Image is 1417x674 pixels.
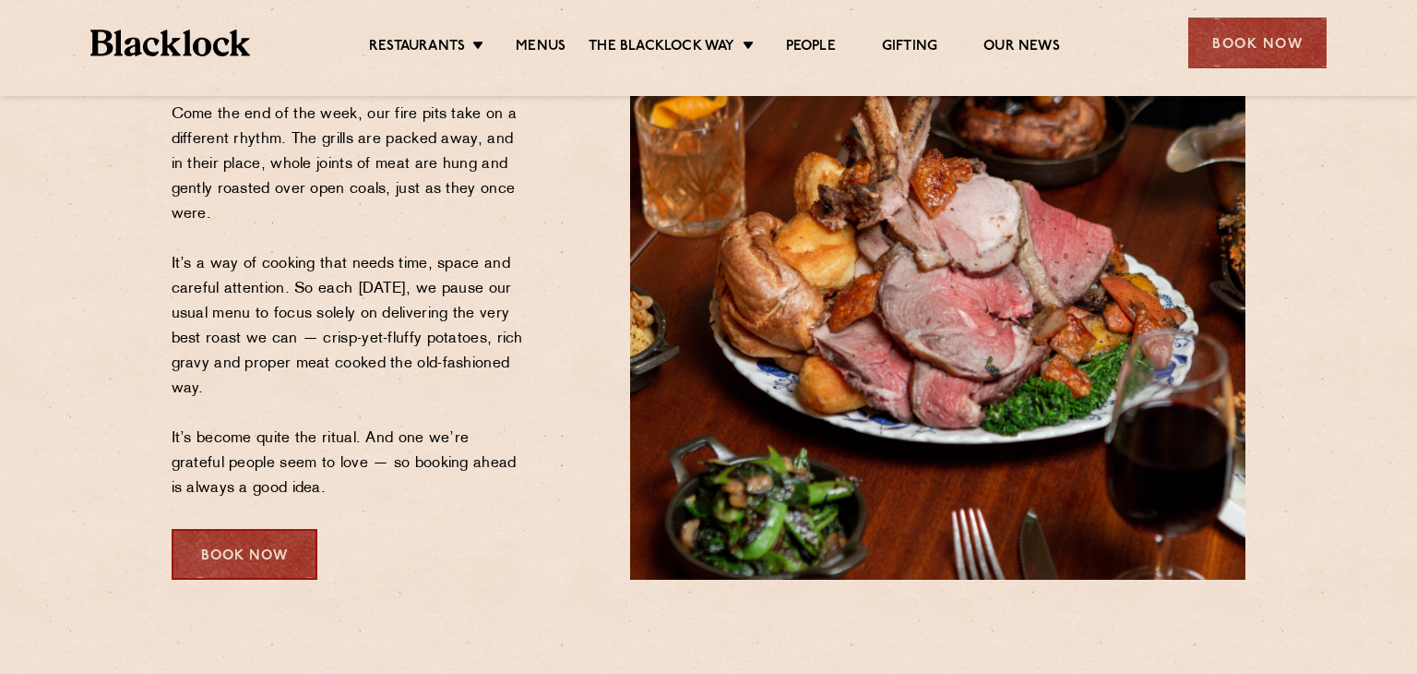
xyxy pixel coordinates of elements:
p: Sundays at ours are a little different. Come the end of the week, our fire pits take on a differe... [172,53,525,501]
a: Menus [516,38,566,58]
a: Our News [983,38,1060,58]
div: Book Now [172,529,317,580]
img: BL_Textured_Logo-footer-cropped.svg [90,30,250,56]
div: Book Now [1188,18,1327,68]
a: Gifting [882,38,937,58]
a: The Blacklock Way [589,38,734,58]
a: Restaurants [369,38,465,58]
a: People [786,38,836,58]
